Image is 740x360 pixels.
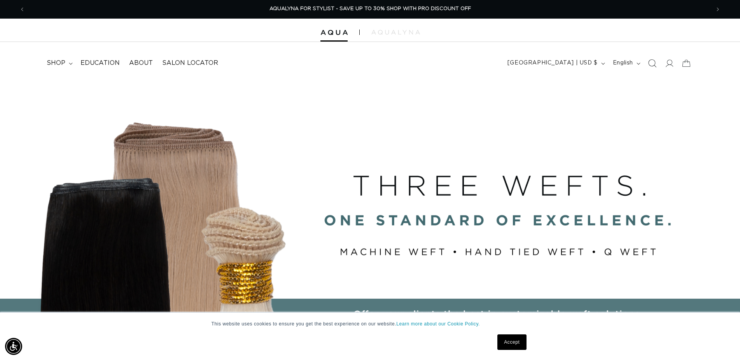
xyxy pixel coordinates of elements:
a: Accept [497,334,526,350]
span: Salon Locator [162,59,218,67]
span: [GEOGRAPHIC_DATA] | USD $ [507,59,598,67]
img: aqualyna.com [371,30,420,35]
span: English [613,59,633,67]
summary: shop [42,54,76,72]
span: Education [80,59,120,67]
summary: Search [644,55,661,72]
span: AQUALYNA FOR STYLIST - SAVE UP TO 30% SHOP WITH PRO DISCOUNT OFF [269,6,471,11]
p: This website uses cookies to ensure you get the best experience on our website. [212,320,529,327]
button: Next announcement [709,2,726,17]
a: Learn more about our Cookie Policy. [396,321,480,327]
div: Accessibility Menu [5,338,22,355]
button: [GEOGRAPHIC_DATA] | USD $ [503,56,608,71]
a: About [124,54,157,72]
span: shop [47,59,65,67]
a: Salon Locator [157,54,223,72]
img: Aqua Hair Extensions [320,30,348,35]
a: Education [76,54,124,72]
button: English [608,56,644,71]
span: About [129,59,153,67]
button: Previous announcement [14,2,31,17]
